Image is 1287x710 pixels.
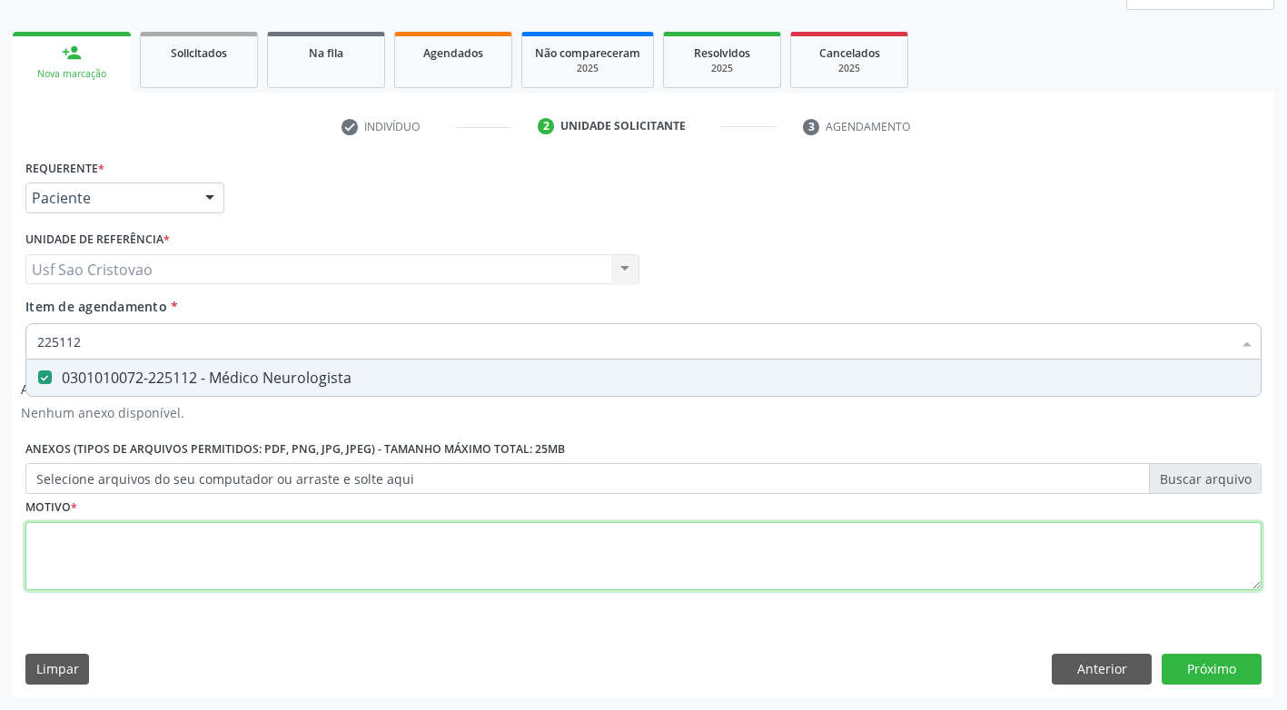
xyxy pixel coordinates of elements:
[171,45,227,61] span: Solicitados
[25,494,77,522] label: Motivo
[538,118,554,134] div: 2
[37,370,1250,385] div: 0301010072-225112 - Médico Neurologista
[25,435,565,463] label: Anexos (Tipos de arquivos permitidos: PDF, PNG, JPG, JPEG) - Tamanho máximo total: 25MB
[309,45,343,61] span: Na fila
[21,382,184,398] h6: Anexos adicionados
[25,154,104,182] label: Requerente
[25,226,170,254] label: Unidade de referência
[25,654,89,685] button: Limpar
[677,62,767,75] div: 2025
[25,67,118,81] div: Nova marcação
[535,62,640,75] div: 2025
[32,189,187,207] span: Paciente
[62,43,82,63] div: person_add
[694,45,750,61] span: Resolvidos
[25,298,167,315] span: Item de agendamento
[804,62,895,75] div: 2025
[37,323,1232,360] input: Buscar por procedimentos
[21,403,184,422] p: Nenhum anexo disponível.
[535,45,640,61] span: Não compareceram
[560,118,686,134] div: Unidade solicitante
[1162,654,1262,685] button: Próximo
[1052,654,1152,685] button: Anterior
[423,45,483,61] span: Agendados
[819,45,880,61] span: Cancelados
